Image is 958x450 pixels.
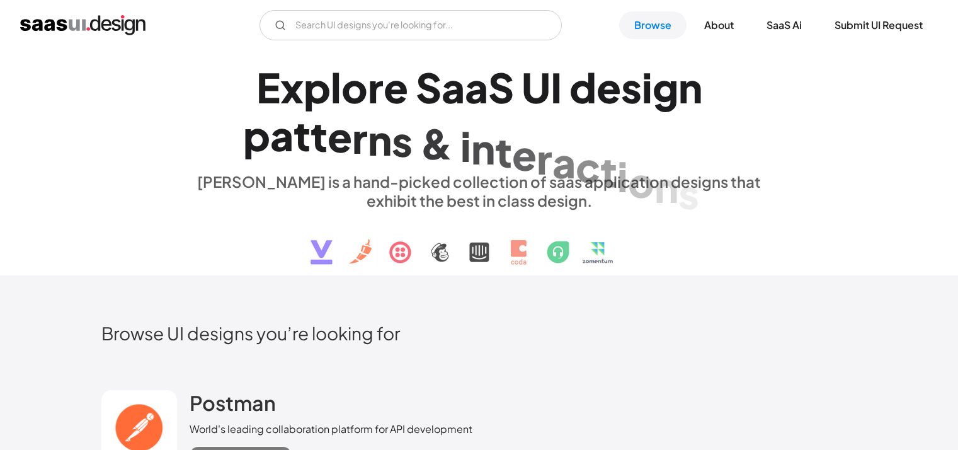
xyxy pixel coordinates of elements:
div: i [642,63,653,112]
div: n [654,163,678,212]
div: x [280,63,304,112]
div: S [416,63,442,112]
div: [PERSON_NAME] is a hand-picked collection of saas application designs that exhibit the best in cl... [190,172,769,210]
div: l [331,63,341,112]
div: n [471,124,495,173]
div: r [368,63,384,112]
div: o [341,63,368,112]
div: p [243,111,270,159]
div: n [678,63,702,112]
div: World's leading collaboration platform for API development [190,422,472,437]
div: e [384,63,408,112]
h2: Postman [190,390,276,415]
div: t [311,112,328,161]
div: a [270,111,294,159]
div: r [352,114,368,163]
div: a [442,63,465,112]
a: About [689,11,749,39]
div: e [512,131,537,180]
div: E [256,63,280,112]
div: t [600,147,617,196]
div: g [653,63,678,112]
div: d [569,63,596,112]
div: t [495,127,512,176]
div: t [294,112,311,160]
div: c [576,143,600,192]
div: U [522,63,550,112]
div: & [420,119,453,168]
img: text, icon, saas logo [288,210,670,275]
div: s [621,63,642,112]
h2: Browse UI designs you’re looking for [101,322,857,344]
div: S [488,63,514,112]
div: s [392,117,413,166]
a: SaaS Ai [751,11,817,39]
div: i [460,122,471,170]
div: p [304,63,331,112]
h1: Explore SaaS UI design patterns & interactions. [190,63,769,160]
a: home [20,15,145,35]
a: Postman [190,390,276,422]
div: n [368,115,392,164]
div: a [465,63,488,112]
a: Browse [619,11,687,39]
div: I [550,63,562,112]
div: i [617,153,628,201]
div: a [552,139,576,187]
div: s [678,169,699,217]
div: e [328,113,352,161]
a: Submit UI Request [819,11,938,39]
div: e [596,63,621,112]
div: o [628,158,654,206]
form: Email Form [259,10,562,40]
div: r [537,134,552,183]
input: Search UI designs you're looking for... [259,10,562,40]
